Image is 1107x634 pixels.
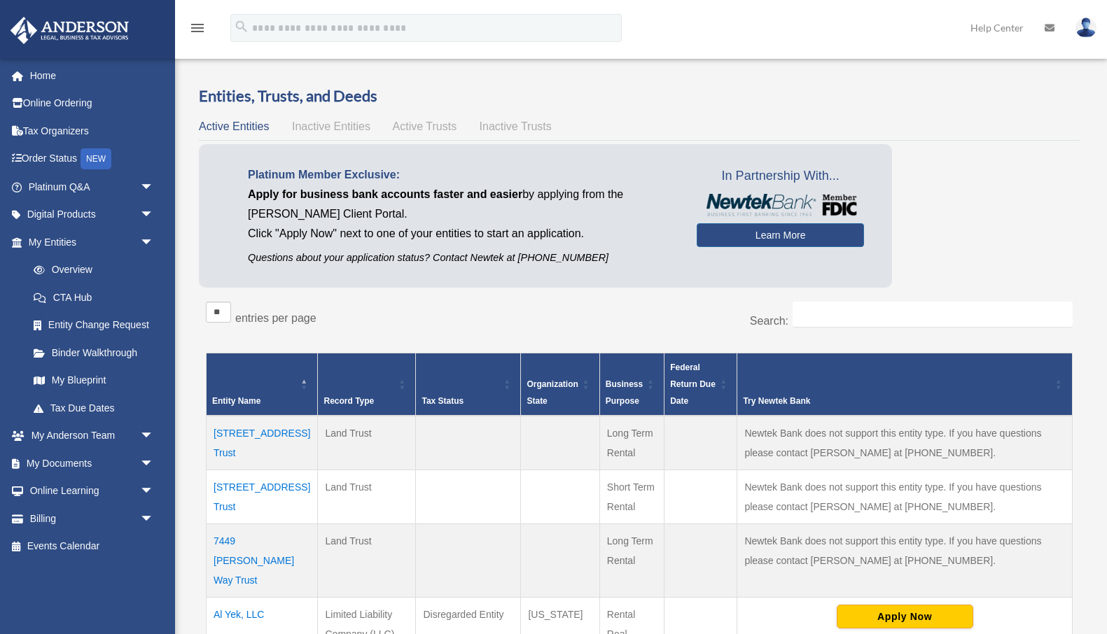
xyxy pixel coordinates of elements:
div: NEW [81,148,111,169]
a: Billingarrow_drop_down [10,505,175,533]
a: Order StatusNEW [10,145,175,174]
th: Organization State: Activate to sort [521,353,599,416]
a: Online Learningarrow_drop_down [10,477,175,505]
a: Platinum Q&Aarrow_drop_down [10,173,175,201]
h3: Entities, Trusts, and Deeds [199,85,1080,107]
p: by applying from the [PERSON_NAME] Client Portal. [248,185,676,224]
td: Short Term Rental [599,470,664,524]
div: Try Newtek Bank [743,393,1051,409]
p: Questions about your application status? Contact Newtek at [PHONE_NUMBER] [248,249,676,267]
span: arrow_drop_down [140,505,168,533]
td: Land Trust [318,470,416,524]
a: Tax Due Dates [20,394,168,422]
span: Inactive Entities [292,120,370,132]
span: arrow_drop_down [140,422,168,451]
span: Inactive Trusts [480,120,552,132]
img: Anderson Advisors Platinum Portal [6,17,133,44]
a: My Documentsarrow_drop_down [10,449,175,477]
span: Record Type [323,396,374,406]
span: Federal Return Due Date [670,362,716,406]
span: Business Purpose [606,379,643,406]
a: CTA Hub [20,283,168,311]
a: Overview [20,256,161,284]
a: Home [10,62,175,90]
span: arrow_drop_down [140,173,168,202]
td: Newtek Bank does not support this entity type. If you have questions please contact [PERSON_NAME]... [737,416,1073,470]
p: Click "Apply Now" next to one of your entities to start an application. [248,224,676,244]
button: Apply Now [837,605,973,628]
img: NewtekBankLogoSM.png [704,194,857,216]
span: Organization State [527,379,578,406]
a: My Blueprint [20,367,168,395]
td: Newtek Bank does not support this entity type. If you have questions please contact [PERSON_NAME]... [737,470,1073,524]
i: menu [189,20,206,36]
span: arrow_drop_down [140,449,168,478]
a: Entity Change Request [20,311,168,339]
th: Tax Status: Activate to sort [416,353,521,416]
label: Search: [750,315,788,327]
a: Learn More [697,223,864,247]
th: Entity Name: Activate to invert sorting [207,353,318,416]
span: Active Trusts [393,120,457,132]
td: Land Trust [318,416,416,470]
a: menu [189,24,206,36]
a: Binder Walkthrough [20,339,168,367]
a: My Anderson Teamarrow_drop_down [10,422,175,450]
i: search [234,19,249,34]
a: Tax Organizers [10,117,175,145]
td: 7449 [PERSON_NAME] Way Trust [207,524,318,598]
th: Federal Return Due Date: Activate to sort [664,353,737,416]
span: Entity Name [212,396,260,406]
td: Long Term Rental [599,524,664,598]
p: Platinum Member Exclusive: [248,165,676,185]
span: Tax Status [422,396,464,406]
span: Active Entities [199,120,269,132]
th: Try Newtek Bank : Activate to sort [737,353,1073,416]
span: In Partnership With... [697,165,864,188]
td: [STREET_ADDRESS] Trust [207,416,318,470]
a: Events Calendar [10,533,175,561]
span: Apply for business bank accounts faster and easier [248,188,522,200]
th: Business Purpose: Activate to sort [599,353,664,416]
span: arrow_drop_down [140,228,168,257]
td: Land Trust [318,524,416,598]
span: arrow_drop_down [140,201,168,230]
span: arrow_drop_down [140,477,168,506]
a: My Entitiesarrow_drop_down [10,228,168,256]
td: Long Term Rental [599,416,664,470]
td: Newtek Bank does not support this entity type. If you have questions please contact [PERSON_NAME]... [737,524,1073,598]
a: Digital Productsarrow_drop_down [10,201,175,229]
a: Online Ordering [10,90,175,118]
th: Record Type: Activate to sort [318,353,416,416]
td: [STREET_ADDRESS] Trust [207,470,318,524]
label: entries per page [235,312,316,324]
img: User Pic [1075,17,1096,38]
